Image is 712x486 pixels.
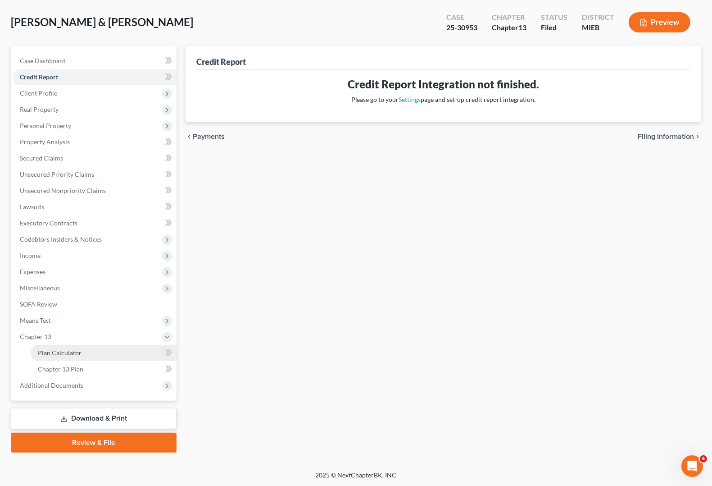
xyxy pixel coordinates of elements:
span: Expenses [20,268,45,275]
span: Unsecured Priority Claims [20,170,94,178]
button: Preview [629,12,690,32]
span: Plan Calculator [38,349,82,357]
a: Secured Claims [13,150,177,166]
div: Case [446,12,477,23]
a: Lawsuits [13,199,177,215]
a: Unsecured Nonpriority Claims [13,183,177,199]
span: Property Analysis [20,138,70,146]
span: Secured Claims [20,154,63,162]
button: Filing Information chevron_right [638,133,701,140]
a: Download & Print [11,408,177,429]
a: Credit Report [13,69,177,85]
span: Miscellaneous [20,284,60,292]
span: Unsecured Nonpriority Claims [20,187,106,194]
span: Income [20,252,41,259]
span: 13 [518,23,526,32]
div: Filed [541,23,567,33]
a: Review & File [11,433,177,453]
div: Status [541,12,567,23]
span: Executory Contracts [20,219,77,227]
a: Plan Calculator [31,345,177,361]
span: Credit Report [20,73,58,81]
i: chevron_left [186,133,193,140]
span: Filing Information [638,133,694,140]
span: Lawsuits [20,203,44,211]
a: Settings [399,96,421,103]
span: Client Profile [20,89,57,97]
a: Chapter 13 Plan [31,361,177,377]
div: Chapter [492,12,526,23]
button: chevron_left Payments [186,133,225,140]
span: Real Property [20,105,59,113]
p: Please go to your page and set-up credit report integration. [204,95,683,104]
div: Credit Report [196,56,246,67]
div: MIEB [582,23,614,33]
a: Executory Contracts [13,215,177,231]
span: Additional Documents [20,381,83,389]
span: 4 [700,455,707,463]
div: Chapter [492,23,526,33]
a: Unsecured Priority Claims [13,166,177,183]
span: [PERSON_NAME] & [PERSON_NAME] [11,15,193,28]
a: SOFA Review [13,296,177,312]
span: Chapter 13 [20,333,51,340]
span: SOFA Review [20,300,57,308]
span: Chapter 13 Plan [38,365,83,373]
a: Property Analysis [13,134,177,150]
span: Codebtors Insiders & Notices [20,235,102,243]
div: 25-30953 [446,23,477,33]
i: chevron_right [694,133,701,140]
span: Personal Property [20,122,71,129]
span: Means Test [20,316,51,324]
div: District [582,12,614,23]
iframe: Intercom live chat [681,455,703,477]
h3: Credit Report Integration not finished. [204,77,683,92]
a: Case Dashboard [13,53,177,69]
span: Payments [193,133,225,140]
span: Case Dashboard [20,57,66,64]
